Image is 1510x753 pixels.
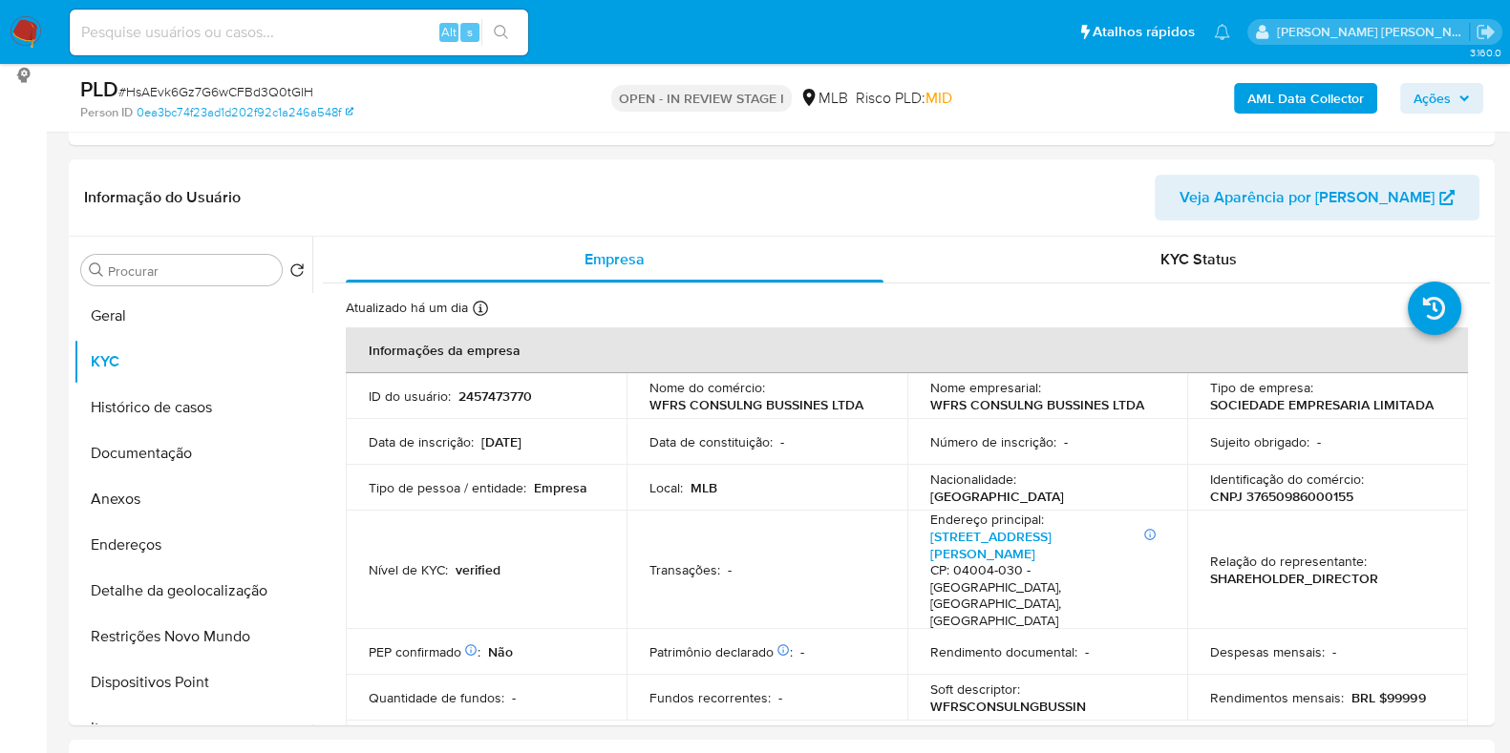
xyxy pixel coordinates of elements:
p: Empresa [534,479,587,496]
p: Relação do representante : [1210,553,1367,570]
p: Sujeito obrigado : [1210,433,1309,450]
p: WFRS CONSULNG BUSSINES LTDA [930,396,1144,413]
p: Data de constituição : [649,433,773,450]
span: 3.160.0 [1469,45,1500,60]
b: AML Data Collector [1247,83,1364,114]
button: Procurar [89,262,104,278]
p: [GEOGRAPHIC_DATA] [930,488,1064,505]
p: Nome empresarial : [930,379,1041,396]
p: Tipo de pessoa / entidade : [369,479,526,496]
button: search-icon [481,19,521,46]
a: [STREET_ADDRESS][PERSON_NAME] [930,527,1052,563]
a: Notificações [1214,24,1230,40]
th: Informações da empresa [346,327,1468,373]
span: s [467,23,473,41]
p: Fundos recorrentes : [649,689,771,706]
button: Dispositivos Point [74,659,312,705]
span: Empresa [585,248,645,270]
p: Nacionalidade : [930,471,1016,488]
b: Person ID [80,104,133,121]
button: Retornar ao pedido padrão [289,262,305,283]
p: BRL $99999 [1351,689,1425,706]
button: Documentação [74,430,312,476]
p: Rendimento documental : [930,643,1077,660]
p: Identificação do comércio : [1210,471,1364,488]
p: OPEN - IN REVIEW STAGE I [611,85,792,112]
button: Veja Aparência por [PERSON_NAME] [1155,175,1479,220]
p: Quantidade de fundos : [369,689,504,706]
a: 0ea3bc74f23ad1d202f92c1a246a548f [137,104,353,121]
b: PLD [80,73,118,104]
p: verified [456,561,500,578]
p: Data de inscrição : [369,433,474,450]
input: Pesquise usuários ou casos... [70,20,528,45]
p: Endereço principal : [930,511,1044,528]
p: - [728,561,732,578]
button: KYC [74,339,312,385]
button: AML Data Collector [1234,83,1377,114]
p: SHAREHOLDER_DIRECTOR [1210,570,1378,587]
button: Geral [74,293,312,339]
button: Ações [1400,83,1483,114]
p: MLB [691,479,717,496]
button: Anexos [74,476,312,522]
p: PEP confirmado : [369,643,480,660]
p: WFRS CONSULNG BUSSINES LTDA [649,396,863,413]
p: SOCIEDADE EMPRESARIA LIMITADA [1210,396,1433,413]
a: Sair [1476,22,1496,42]
h1: Informação do Usuário [84,188,241,207]
button: Restrições Novo Mundo [74,614,312,659]
p: CNPJ 37650986000155 [1210,488,1353,505]
p: Local : [649,479,683,496]
span: Veja Aparência por [PERSON_NAME] [1180,175,1435,220]
p: Nome do comércio : [649,379,765,396]
p: - [778,689,782,706]
p: - [780,433,784,450]
p: - [800,643,804,660]
p: - [1064,433,1068,450]
p: - [1332,643,1336,660]
p: viviane.jdasilva@mercadopago.com.br [1277,23,1470,41]
p: Nível de KYC : [369,561,448,578]
span: MID [925,87,952,109]
button: Detalhe da geolocalização [74,568,312,614]
p: Patrimônio declarado : [649,643,793,660]
span: # HsAEvk6Gz7G6wCFBd3Q0tGIH [118,82,313,101]
h4: CP: 04004-030 - [GEOGRAPHIC_DATA], [GEOGRAPHIC_DATA], [GEOGRAPHIC_DATA] [930,562,1158,629]
p: WFRSCONSULNGBUSSIN [930,698,1086,715]
p: [DATE] [481,433,521,450]
p: ID do usuário : [369,387,451,405]
button: Items [74,705,312,751]
p: Não [488,643,513,660]
input: Procurar [108,262,274,280]
div: MLB [799,88,848,109]
p: - [512,689,516,706]
p: Despesas mensais : [1210,643,1325,660]
button: Histórico de casos [74,385,312,430]
p: - [1317,433,1321,450]
p: Transações : [649,561,720,578]
span: KYC Status [1160,248,1237,270]
span: Atalhos rápidos [1093,22,1195,42]
p: 2457473770 [458,387,532,405]
p: Tipo de empresa : [1210,379,1313,396]
p: Rendimentos mensais : [1210,689,1344,706]
span: Ações [1414,83,1451,114]
button: Endereços [74,522,312,568]
span: Risco PLD: [856,88,952,109]
p: Soft descriptor : [930,680,1020,698]
p: - [1085,643,1089,660]
p: Número de inscrição : [930,433,1056,450]
span: Alt [441,23,457,41]
p: Atualizado há um dia [346,299,468,317]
